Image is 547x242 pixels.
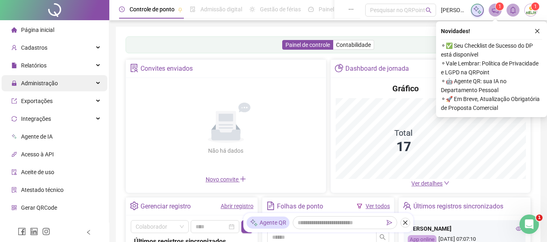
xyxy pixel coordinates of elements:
span: Contabilidade [336,42,371,48]
a: Ver todos [366,203,390,209]
div: [PERSON_NAME] [408,224,521,233]
span: Integrações [21,116,51,122]
span: Página inicial [21,27,54,33]
span: clock-circle [119,6,125,12]
span: Aceite de uso [21,169,54,175]
span: Atestado técnico [21,187,64,193]
span: home [11,27,17,33]
span: Financeiro [21,222,47,229]
span: ⚬ 🚀 Em Breve, Atualização Obrigatória de Proposta Comercial [441,95,542,112]
sup: 1 [496,2,504,11]
span: [PERSON_NAME] [441,6,466,15]
span: Relatórios [21,62,47,69]
span: eye [516,226,521,231]
span: file-text [266,202,275,210]
div: Convites enviados [140,62,193,76]
div: Últimos registros sincronizados [413,200,503,213]
span: Admissão digital [200,6,242,13]
div: Dashboard de jornada [345,62,409,76]
span: close [534,28,540,34]
span: ellipsis [348,6,354,12]
span: Painel de controle [285,42,330,48]
span: instagram [42,227,50,236]
span: Gerar QRCode [21,204,57,211]
span: Gestão de férias [260,6,301,13]
img: sparkle-icon.fc2bf0ac1784a2077858766a79e2daf3.svg [473,6,482,15]
span: file-done [190,6,196,12]
span: send [387,220,392,225]
span: Ver detalhes [411,180,443,187]
span: setting [130,202,138,210]
span: Agente de IA [21,133,53,140]
span: 1 [498,4,501,9]
span: ⚬ ✅ Seu Checklist de Sucesso do DP está disponível [441,41,542,59]
span: Novidades ! [441,27,470,36]
span: lock [11,80,17,86]
span: user-add [11,45,17,51]
span: search [379,234,386,240]
div: Folhas de ponto [277,200,323,213]
span: Cadastros [21,44,47,51]
iframe: Intercom live chat [519,215,539,234]
span: solution [11,187,17,193]
span: ⚬ Vale Lembrar: Política de Privacidade e LGPD na QRPoint [441,59,542,77]
img: sparkle-icon.fc2bf0ac1784a2077858766a79e2daf3.svg [250,219,258,227]
div: Não há dados [189,146,263,155]
span: facebook [18,227,26,236]
span: file [11,63,17,68]
span: linkedin [30,227,38,236]
span: 1 [536,215,543,221]
span: Acesso à API [21,151,54,158]
span: export [11,98,17,104]
span: bell [509,6,517,14]
span: close [402,220,408,225]
span: plus [240,176,246,182]
sup: Atualize o seu contato no menu Meus Dados [531,2,539,11]
a: Ver detalhes down [411,180,449,187]
h4: Gráfico [392,83,419,94]
span: team [403,202,411,210]
span: notification [492,6,499,14]
span: api [11,152,17,157]
span: Controle de ponto [130,6,175,13]
span: audit [11,169,17,175]
span: pushpin [178,7,183,12]
span: left [86,229,92,235]
div: Gerenciar registro [140,200,191,213]
span: solution [130,64,138,72]
span: pie-chart [335,64,343,72]
span: Exportações [21,98,53,104]
span: Painel do DP [319,6,350,13]
span: search [426,7,432,13]
span: filter [357,203,362,209]
span: Administração [21,80,58,86]
span: dashboard [308,6,314,12]
span: qrcode [11,205,17,210]
span: sun [249,6,255,12]
span: down [444,180,449,186]
span: ⚬ 🤖 Agente QR: sua IA no Departamento Pessoal [441,77,542,95]
div: Agente QR [247,217,289,229]
a: Abrir registro [221,203,253,209]
span: sync [11,116,17,122]
span: 1 [534,4,537,9]
span: Novo convite [206,176,246,183]
img: 66410 [525,4,537,16]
